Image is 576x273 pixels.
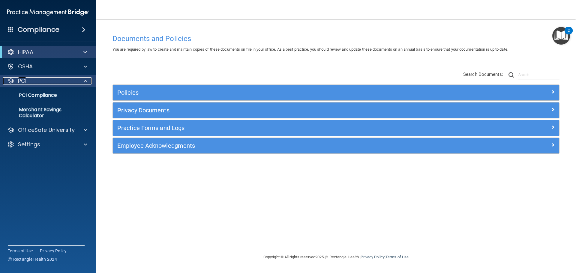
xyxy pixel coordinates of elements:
[18,25,59,34] h4: Compliance
[117,123,555,133] a: Practice Forms and Logs
[40,248,67,254] a: Privacy Policy
[117,105,555,115] a: Privacy Documents
[463,72,503,77] span: Search Documents:
[112,35,559,43] h4: Documents and Policies
[4,107,86,119] p: Merchant Savings Calculator
[7,49,87,56] a: HIPAA
[112,47,508,52] span: You are required by law to create and maintain copies of these documents on file in your office. ...
[18,49,33,56] p: HIPAA
[117,107,443,114] h5: Privacy Documents
[7,6,89,18] img: PMB logo
[18,126,75,134] p: OfficeSafe University
[4,92,86,98] p: PCI Compliance
[361,255,384,259] a: Privacy Policy
[7,77,87,85] a: PCI
[117,89,443,96] h5: Policies
[7,141,87,148] a: Settings
[508,72,514,78] img: ic-search.3b580494.png
[117,88,555,97] a: Policies
[117,125,443,131] h5: Practice Forms and Logs
[117,142,443,149] h5: Employee Acknowledgments
[472,230,569,254] iframe: Drift Widget Chat Controller
[117,141,555,150] a: Employee Acknowledgments
[568,31,570,38] div: 2
[18,77,26,85] p: PCI
[18,63,33,70] p: OSHA
[226,248,445,267] div: Copyright © All rights reserved 2025 @ Rectangle Health | |
[385,255,409,259] a: Terms of Use
[18,141,40,148] p: Settings
[8,248,33,254] a: Terms of Use
[7,63,87,70] a: OSHA
[518,70,559,79] input: Search
[7,126,87,134] a: OfficeSafe University
[8,256,57,262] span: Ⓒ Rectangle Health 2024
[552,27,570,45] button: Open Resource Center, 2 new notifications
